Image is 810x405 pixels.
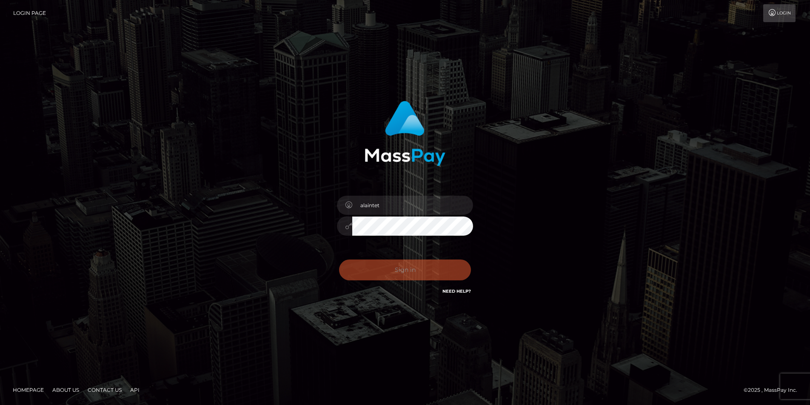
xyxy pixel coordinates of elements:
img: MassPay Login [365,101,445,166]
a: Login Page [13,4,46,22]
a: About Us [49,383,83,396]
a: API [127,383,143,396]
input: Username... [352,196,473,215]
a: Login [763,4,796,22]
a: Homepage [9,383,47,396]
a: Need Help? [442,288,471,294]
div: © 2025 , MassPay Inc. [744,385,804,395]
a: Contact Us [84,383,125,396]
